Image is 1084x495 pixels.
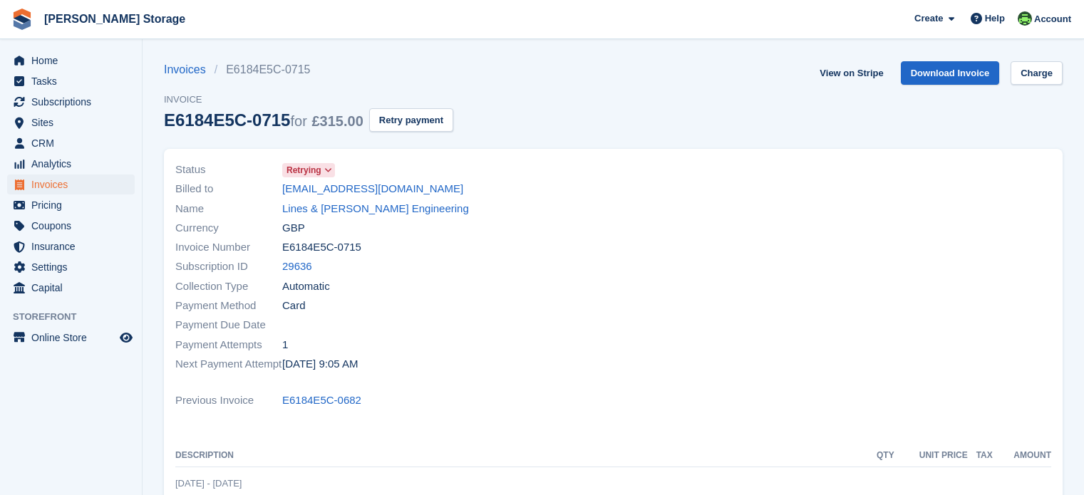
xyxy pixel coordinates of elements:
span: Next Payment Attempt [175,356,282,372]
span: Account [1034,12,1071,26]
a: View on Stripe [814,61,889,85]
span: GBP [282,220,305,236]
th: Amount [993,444,1051,467]
a: Lines & [PERSON_NAME] Engineering [282,201,469,217]
span: Analytics [31,154,117,174]
a: [EMAIL_ADDRESS][DOMAIN_NAME] [282,181,463,197]
a: menu [7,236,135,256]
a: Invoices [164,61,215,78]
span: Tasks [31,71,117,91]
span: Create [914,11,943,26]
a: menu [7,257,135,277]
span: Previous Invoice [175,392,282,409]
th: Tax [968,444,993,467]
span: Name [175,201,282,217]
span: Collection Type [175,278,282,295]
span: Pricing [31,195,117,215]
span: Billed to [175,181,282,197]
span: Subscription ID [175,259,282,275]
span: CRM [31,133,117,153]
span: [DATE] - [DATE] [175,478,242,489]
img: Thomas Frary [1018,11,1032,26]
span: Payment Due Date [175,317,282,333]
a: menu [7,51,135,71]
span: Insurance [31,236,117,256]
a: menu [7,195,135,215]
span: Status [175,162,282,178]
a: menu [7,92,135,112]
a: 29636 [282,259,312,275]
span: Invoices [31,174,117,194]
span: Currency [175,220,282,236]
span: Coupons [31,216,117,236]
span: Payment Method [175,298,282,314]
span: 1 [282,337,288,353]
a: E6184E5C-0682 [282,392,361,409]
span: Help [985,11,1005,26]
th: Description [175,444,867,467]
a: menu [7,113,135,132]
span: for [290,113,306,129]
nav: breadcrumbs [164,61,453,78]
a: menu [7,154,135,174]
a: Preview store [118,329,135,346]
a: Retrying [282,162,335,178]
span: Retrying [287,164,321,177]
a: menu [7,216,135,236]
span: Automatic [282,278,330,295]
div: E6184E5C-0715 [164,110,363,130]
span: Online Store [31,328,117,348]
span: Settings [31,257,117,277]
span: £315.00 [311,113,363,129]
span: Card [282,298,306,314]
th: Unit Price [894,444,968,467]
a: menu [7,328,135,348]
span: Payment Attempts [175,337,282,353]
span: Storefront [13,310,142,324]
a: [PERSON_NAME] Storage [38,7,191,31]
span: Invoice Number [175,239,282,256]
a: Download Invoice [901,61,1000,85]
span: Home [31,51,117,71]
span: Invoice [164,93,453,107]
span: Capital [31,278,117,298]
th: QTY [867,444,894,467]
a: Charge [1011,61,1063,85]
a: menu [7,71,135,91]
a: menu [7,174,135,194]
button: Retry payment [369,108,453,132]
a: menu [7,133,135,153]
time: 2025-09-06 08:05:24 UTC [282,356,358,372]
span: Subscriptions [31,92,117,112]
span: E6184E5C-0715 [282,239,361,256]
span: Sites [31,113,117,132]
img: stora-icon-8386f47178a22dfd0bd8f6a31ec36ba5ce8667c1dd55bd0f319d3a0aa187defe.svg [11,9,33,30]
a: menu [7,278,135,298]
